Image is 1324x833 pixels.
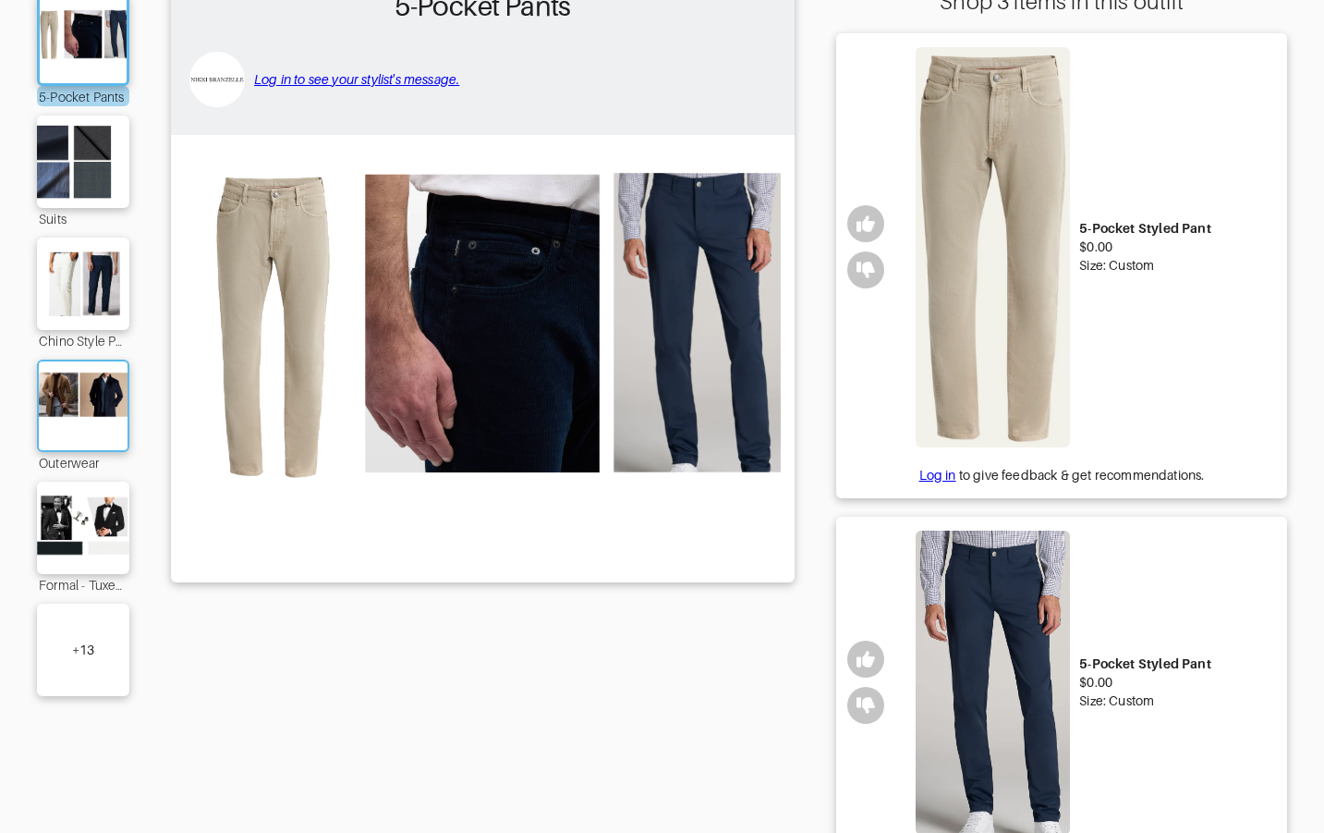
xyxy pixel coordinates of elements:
[37,330,129,350] div: Chino Style Pants
[34,6,131,74] img: Outfit 5-Pocket Pants
[37,208,129,228] div: Suits
[1079,673,1210,692] div: $0.00
[1079,238,1210,256] div: $0.00
[37,86,129,106] div: 5-Pocket Pants
[919,468,956,483] a: Log in
[180,144,785,570] img: Outfit 5-Pocket Pants
[30,491,136,565] img: Outfit Formal - Tuxedo & Tux Shirt
[836,466,1287,484] div: to give feedback & get recommendations.
[30,247,136,321] img: Outfit Chino Style Pants
[916,47,1070,447] img: 5-Pocket Styled Pant
[30,125,136,199] img: Outfit Suits
[37,452,129,472] div: Outerwear
[1079,256,1210,275] div: Size: Custom
[254,72,459,87] a: Log in to see your stylist's message.
[37,574,129,594] div: Formal - Tuxedo & Tux Shirt
[189,52,245,107] img: avatar
[1079,219,1210,238] div: 5-Pocket Styled Pant
[33,371,133,441] img: Outfit Outerwear
[72,641,95,659] div: + 13
[1079,692,1210,710] div: Size: Custom
[1079,655,1210,673] div: 5-Pocket Styled Pant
